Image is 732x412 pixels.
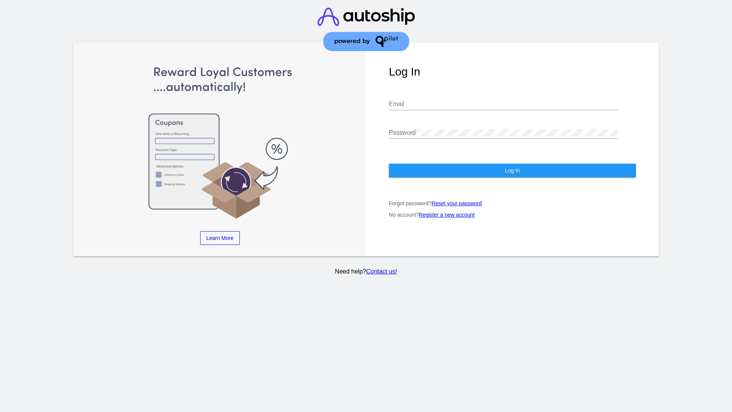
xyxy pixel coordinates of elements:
[419,212,475,218] a: Register a new account
[505,167,520,174] span: Log In
[389,212,636,218] p: No account?
[389,101,618,108] input: Email
[432,200,482,206] a: Reset your password
[389,200,636,206] p: Forgot password?
[72,268,660,275] p: Need help?
[96,65,344,220] img: Apply Coupons Automatically to Scheduled Orders with QPilot
[206,235,234,241] span: Learn More
[389,164,636,177] button: Log In
[200,231,240,245] a: Learn More
[389,65,636,78] h1: Log In
[366,268,397,275] a: Contact us!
